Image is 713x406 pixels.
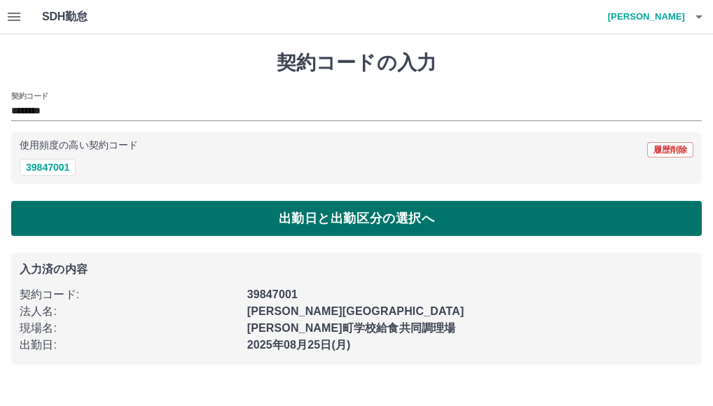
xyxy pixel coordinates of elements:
p: 法人名 : [20,303,239,320]
h1: 契約コードの入力 [11,51,702,75]
p: 出勤日 : [20,337,239,353]
button: 履歴削除 [647,142,693,157]
button: 39847001 [20,159,76,176]
p: 契約コード : [20,286,239,303]
b: [PERSON_NAME]町学校給食共同調理場 [247,322,456,334]
b: [PERSON_NAME][GEOGRAPHIC_DATA] [247,305,464,317]
b: 2025年08月25日(月) [247,339,351,351]
p: 使用頻度の高い契約コード [20,141,138,150]
p: 現場名 : [20,320,239,337]
h2: 契約コード [11,90,48,101]
button: 出勤日と出勤区分の選択へ [11,201,702,236]
b: 39847001 [247,288,298,300]
p: 入力済の内容 [20,264,693,275]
